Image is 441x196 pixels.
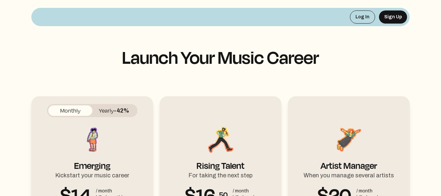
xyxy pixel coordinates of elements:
[304,168,394,180] div: When you manage several artists
[233,188,257,194] div: / month
[74,154,110,168] div: Emerging
[114,107,129,114] span: -42%
[188,168,253,180] div: For taking the next step
[197,154,244,168] div: Rising Talent
[31,47,410,67] h1: Launch Your Music Career
[379,10,407,24] button: Sign Up
[321,154,377,168] div: Artist Manager
[55,168,129,180] div: Kickstart your music career
[48,105,92,116] button: Monthly
[334,125,364,154] img: Artist Manager
[206,125,235,154] img: Rising Talent
[78,125,107,154] img: Emerging
[350,10,375,24] button: Log In
[356,188,380,194] div: / month
[92,105,136,116] button: Yearly-42%
[96,188,125,194] div: / month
